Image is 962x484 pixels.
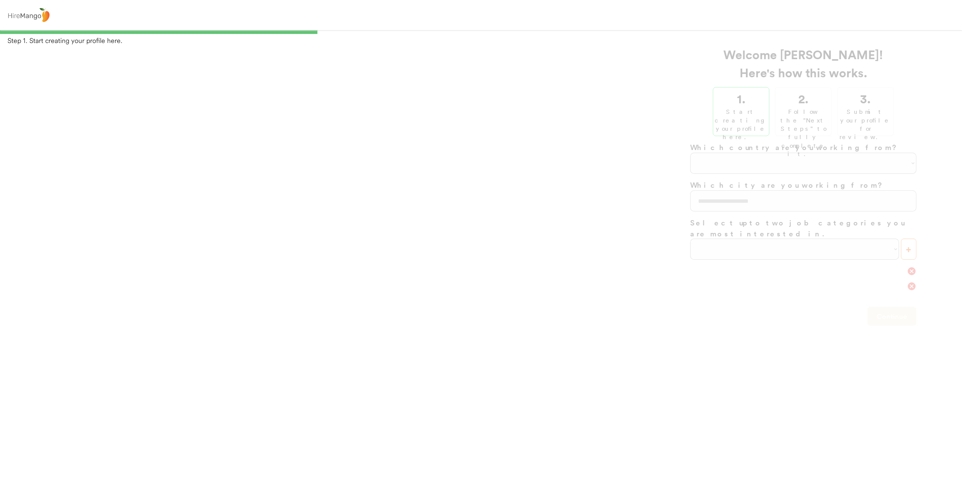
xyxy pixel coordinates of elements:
[839,107,892,141] div: Submit your profile for review.
[907,267,916,276] button: cancel
[867,307,916,326] button: Continue
[907,282,916,291] button: cancel
[798,89,808,107] h2: 2.
[690,45,916,81] h2: Welcome [PERSON_NAME]! Here's how this works.
[715,107,767,141] div: Start creating your profile here.
[901,239,916,260] button: +
[690,217,916,239] h3: Select up to two job categories you are most interested in.
[737,89,745,107] h2: 1.
[6,6,52,24] img: logo%20-%20hiremango%20gray.png
[2,30,960,34] div: 33%
[777,107,829,158] div: Follow the "Next Steps" to fully complete it.
[8,36,962,45] div: Step 1. Start creating your profile here.
[860,89,871,107] h2: 3.
[690,142,916,153] h3: Which country are you working from?
[690,179,916,190] h3: Which city are you working from?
